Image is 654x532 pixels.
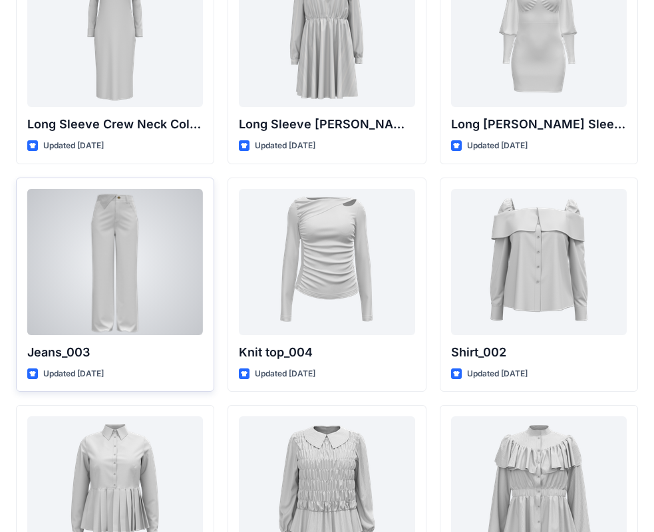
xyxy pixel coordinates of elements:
[239,115,414,134] p: Long Sleeve [PERSON_NAME] Collar Gathered Waist Dress
[43,139,104,153] p: Updated [DATE]
[27,189,203,335] a: Jeans_003
[239,189,414,335] a: Knit top_004
[467,367,528,381] p: Updated [DATE]
[467,139,528,153] p: Updated [DATE]
[255,139,315,153] p: Updated [DATE]
[239,343,414,362] p: Knit top_004
[451,189,627,335] a: Shirt_002
[43,367,104,381] p: Updated [DATE]
[27,343,203,362] p: Jeans_003
[451,115,627,134] p: Long [PERSON_NAME] Sleeve Ruched Mini Dress
[451,343,627,362] p: Shirt_002
[255,367,315,381] p: Updated [DATE]
[27,115,203,134] p: Long Sleeve Crew Neck Column Dress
